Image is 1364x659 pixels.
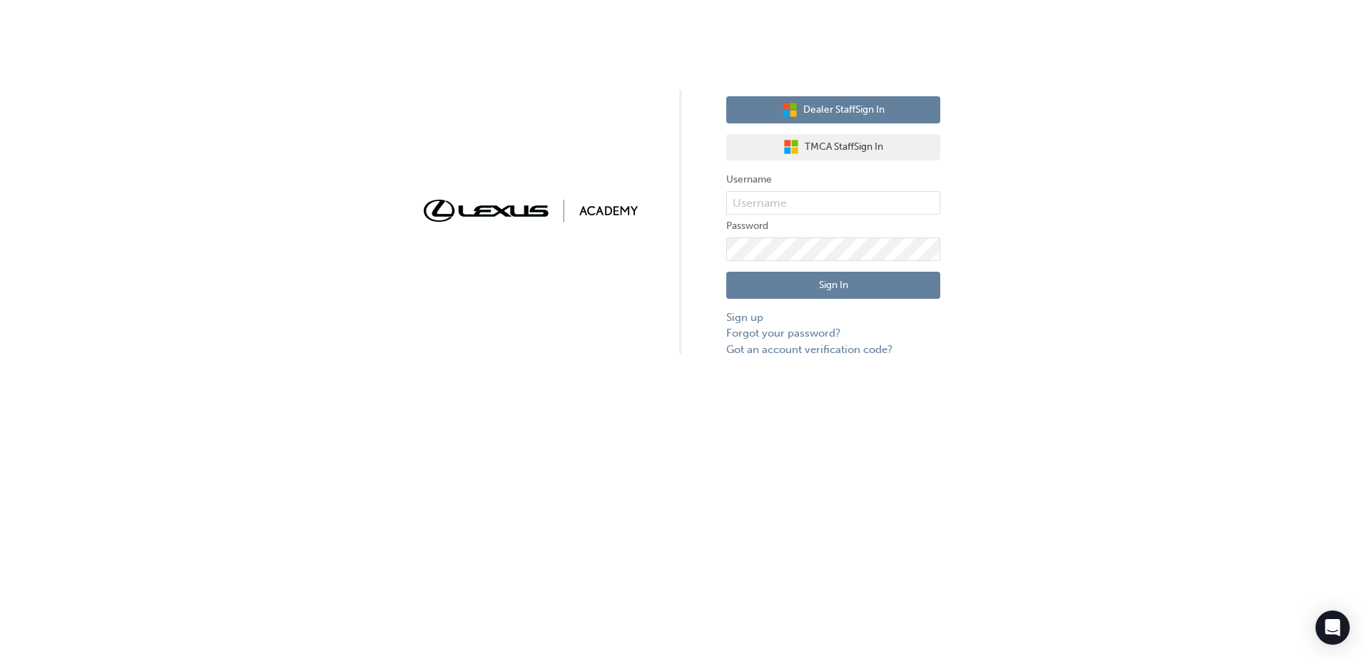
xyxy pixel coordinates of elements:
[726,325,940,342] a: Forgot your password?
[803,102,885,118] span: Dealer Staff Sign In
[726,191,940,215] input: Username
[726,96,940,123] button: Dealer StaffSign In
[805,139,883,155] span: TMCA Staff Sign In
[726,134,940,161] button: TMCA StaffSign In
[726,310,940,326] a: Sign up
[726,171,940,188] label: Username
[424,200,638,222] img: Trak
[726,342,940,358] a: Got an account verification code?
[726,272,940,299] button: Sign In
[1315,611,1350,645] div: Open Intercom Messenger
[726,218,940,235] label: Password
